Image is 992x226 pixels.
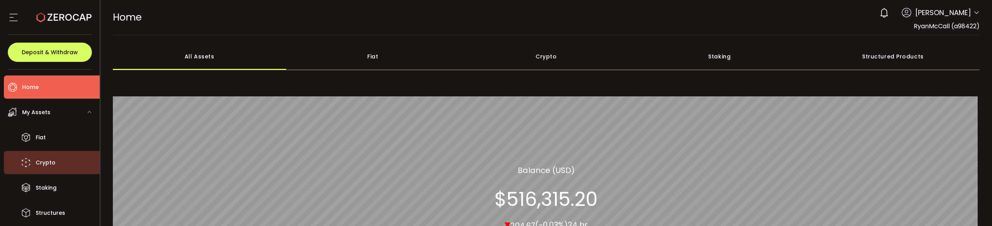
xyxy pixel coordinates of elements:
[22,107,50,118] span: My Assets
[460,43,633,70] div: Crypto
[22,82,39,93] span: Home
[113,43,286,70] div: All Assets
[8,43,92,62] button: Deposit & Withdraw
[36,132,46,143] span: Fiat
[36,157,55,168] span: Crypto
[286,43,460,70] div: Fiat
[36,182,57,193] span: Staking
[953,189,992,226] iframe: Chat Widget
[22,50,78,55] span: Deposit & Withdraw
[518,164,575,176] section: Balance (USD)
[36,207,65,219] span: Structures
[494,187,598,211] section: $516,315.20
[915,7,971,18] span: [PERSON_NAME]
[914,22,980,31] span: RyanMcCall (a98422)
[633,43,806,70] div: Staking
[806,43,980,70] div: Structured Products
[113,10,142,24] span: Home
